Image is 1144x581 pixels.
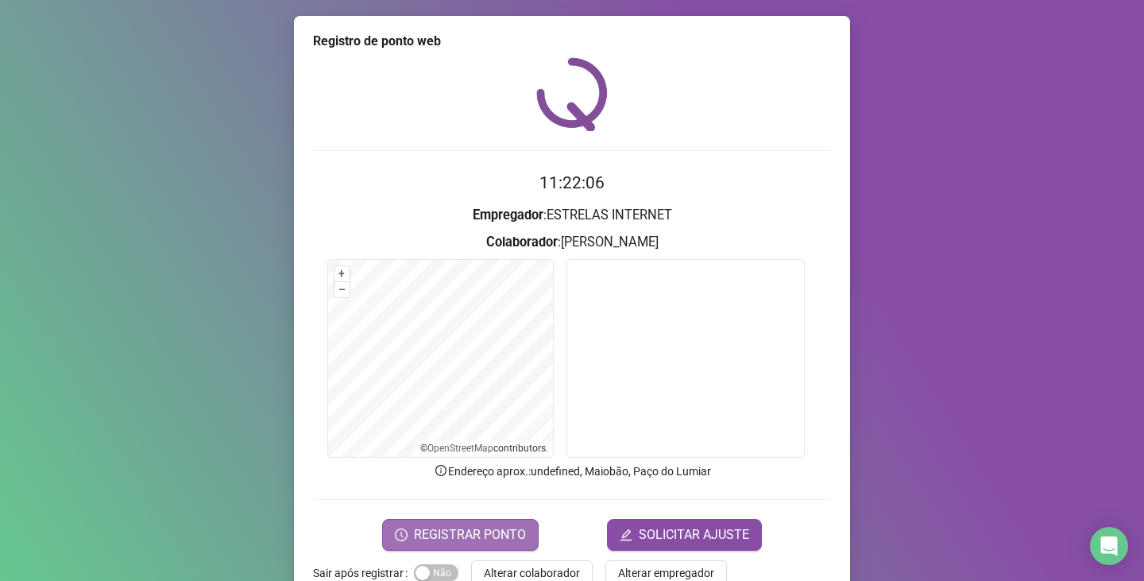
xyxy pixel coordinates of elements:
[639,525,749,544] span: SOLICITAR AJUSTE
[334,282,350,297] button: –
[414,525,526,544] span: REGISTRAR PONTO
[420,443,548,454] li: © contributors.
[313,32,831,51] div: Registro de ponto web
[607,519,762,551] button: editSOLICITAR AJUSTE
[382,519,539,551] button: REGISTRAR PONTO
[313,463,831,480] p: Endereço aprox. : undefined, Maiobão, Paço do Lumiar
[1090,527,1128,565] div: Open Intercom Messenger
[539,173,605,192] time: 11:22:06
[620,529,632,541] span: edit
[434,463,448,478] span: info-circle
[486,234,558,250] strong: Colaborador
[536,57,608,131] img: QRPoint
[427,443,493,454] a: OpenStreetMap
[313,232,831,253] h3: : [PERSON_NAME]
[313,205,831,226] h3: : ESTRELAS INTERNET
[473,207,543,223] strong: Empregador
[395,529,408,541] span: clock-circle
[334,266,350,281] button: +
